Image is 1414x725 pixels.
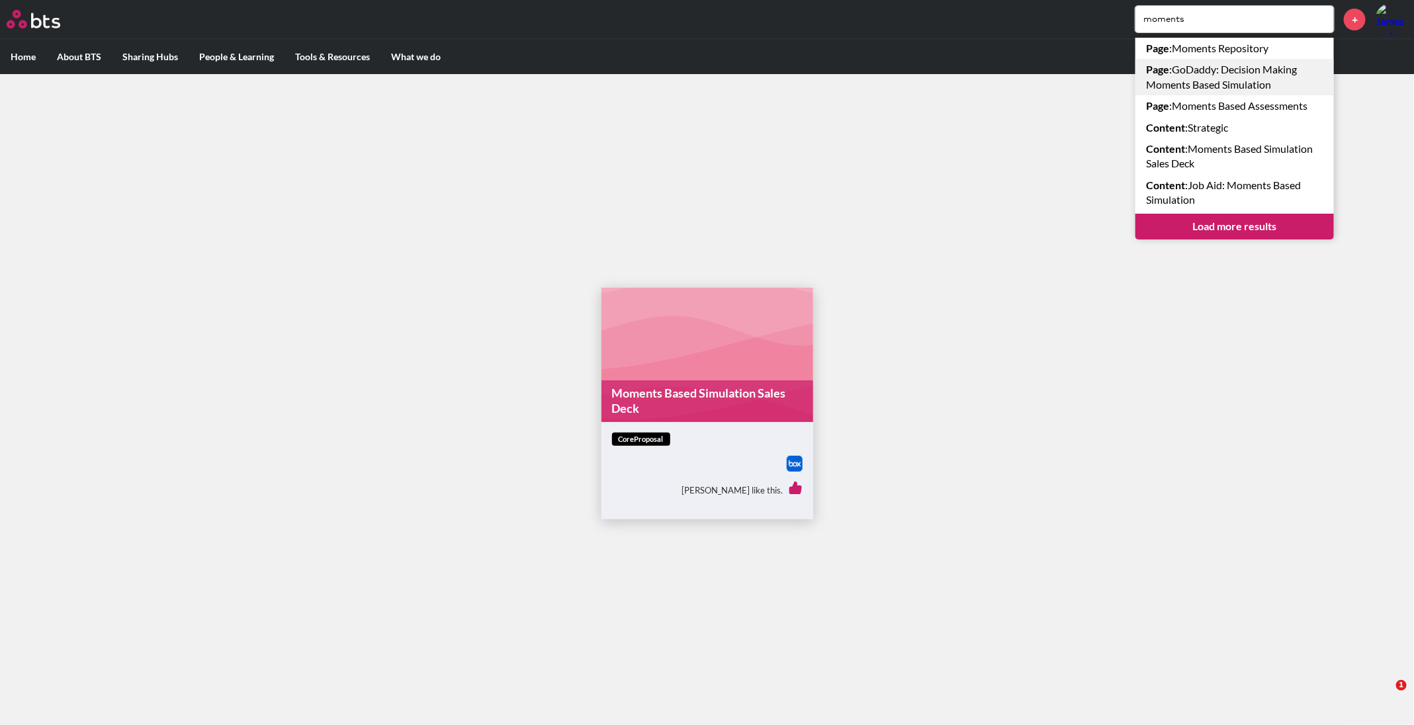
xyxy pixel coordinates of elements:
label: People & Learning [189,40,285,74]
a: Load more results [1135,214,1334,239]
a: Download file from Box [787,456,803,472]
label: What we do [380,40,451,74]
a: Profile [1376,3,1407,35]
img: Box logo [787,456,803,472]
strong: Page [1146,42,1169,54]
strong: Content [1146,142,1185,155]
a: Page:Moments Based Assessments [1135,95,1334,116]
a: + [1344,9,1366,30]
strong: Page [1146,99,1169,112]
label: Tools & Resources [285,40,380,74]
label: About BTS [46,40,112,74]
iframe: Intercom live chat [1369,680,1401,712]
a: Page:GoDaddy: Decision Making Moments Based Simulation [1135,59,1334,95]
a: Content:Strategic [1135,117,1334,138]
strong: Content [1146,179,1185,191]
a: Page:Moments Repository [1135,38,1334,59]
label: Sharing Hubs [112,40,189,74]
span: coreProposal [612,433,670,447]
a: Content:Job Aid: Moments Based Simulation [1135,175,1334,211]
div: [PERSON_NAME] like this. [612,472,803,509]
a: Content:Moments Based Simulation Sales Deck [1135,138,1334,175]
a: Go home [7,10,85,28]
a: Moments Based Simulation Sales Deck [601,380,813,422]
span: 1 [1396,680,1407,691]
img: James Blaker [1376,3,1407,35]
strong: Content [1146,121,1185,134]
strong: Page [1146,63,1169,75]
img: BTS Logo [7,10,60,28]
